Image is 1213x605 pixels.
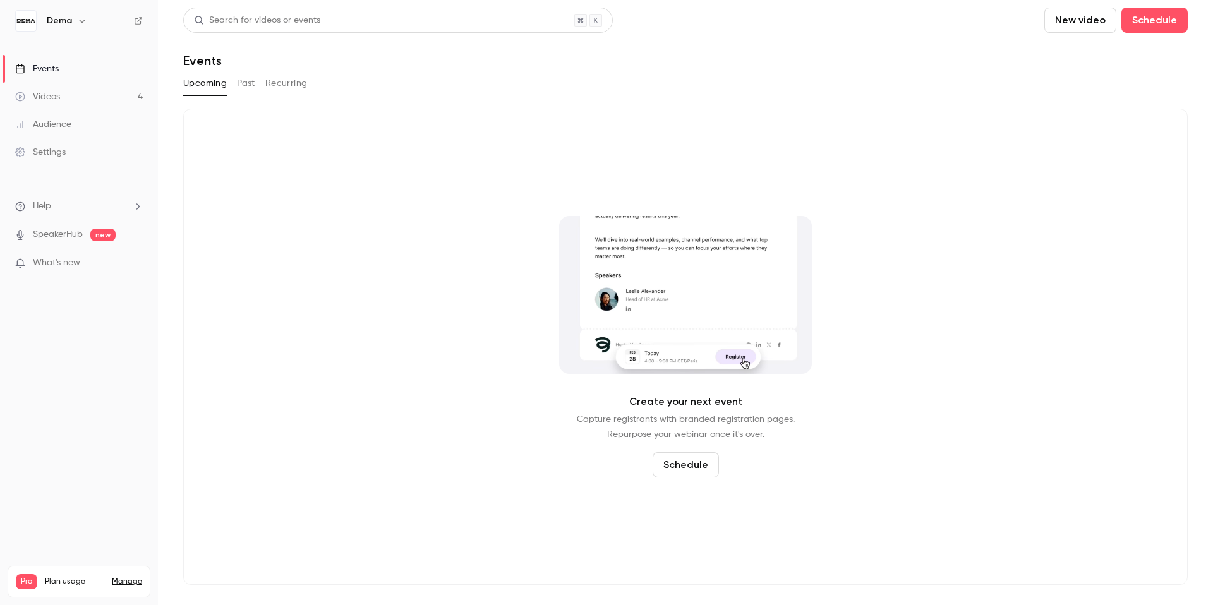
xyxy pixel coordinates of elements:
[194,14,320,27] div: Search for videos or events
[33,228,83,241] a: SpeakerHub
[1121,8,1188,33] button: Schedule
[577,412,795,442] p: Capture registrants with branded registration pages. Repurpose your webinar once it's over.
[15,118,71,131] div: Audience
[128,258,143,269] iframe: Noticeable Trigger
[90,229,116,241] span: new
[183,53,222,68] h1: Events
[47,15,72,27] h6: Dema
[629,394,742,409] p: Create your next event
[33,200,51,213] span: Help
[112,577,142,587] a: Manage
[15,200,143,213] li: help-dropdown-opener
[15,63,59,75] div: Events
[653,452,719,477] button: Schedule
[45,577,104,587] span: Plan usage
[1044,8,1116,33] button: New video
[16,11,36,31] img: Dema
[237,73,255,93] button: Past
[16,574,37,589] span: Pro
[183,73,227,93] button: Upcoming
[265,73,308,93] button: Recurring
[15,146,66,159] div: Settings
[33,256,80,270] span: What's new
[15,90,60,103] div: Videos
